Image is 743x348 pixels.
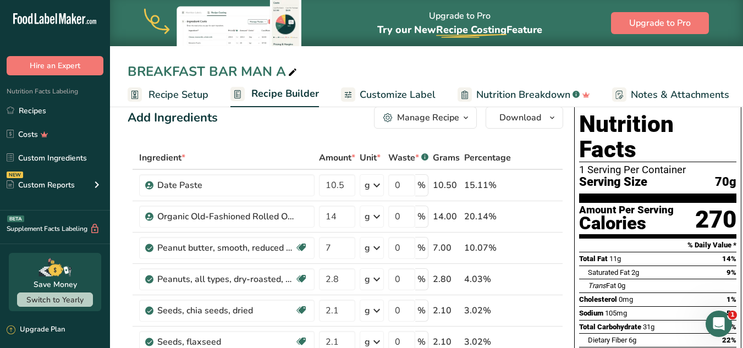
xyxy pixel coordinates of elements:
div: 2.80 [433,273,460,286]
div: 10.50 [433,179,460,192]
div: BREAKFAST BAR MAN A [128,62,299,81]
div: Seeds, chia seeds, dried [157,304,295,317]
span: 0g [618,281,625,290]
button: Hire an Expert [7,56,103,75]
div: 15.11% [464,179,511,192]
button: Switch to Yearly [17,292,93,307]
span: 31g [643,323,654,331]
span: Upgrade to Pro [629,16,691,30]
span: Download [499,111,541,124]
div: NEW [7,172,23,178]
div: Manage Recipe [397,111,459,124]
div: Waste [388,151,428,164]
span: Saturated Fat [588,268,630,277]
span: Try our New Feature [377,23,542,36]
div: BETA [7,216,24,222]
span: Unit [360,151,381,164]
button: Download [486,107,563,129]
div: 1 Serving Per Container [579,164,736,175]
div: Calories [579,216,674,231]
span: 14% [722,255,736,263]
a: Recipe Builder [230,81,319,108]
section: % Daily Value * [579,239,736,252]
a: Nutrition Breakdown [458,82,590,107]
div: g [365,241,370,255]
span: 5% [727,309,736,317]
span: Amount [319,151,355,164]
span: 11g [609,255,621,263]
span: Total Carbohydrate [579,323,641,331]
div: Organic Old-Fashioned Rolled Oats [157,210,295,223]
a: Customize Label [341,82,436,107]
div: Custom Reports [7,179,75,191]
div: Upgrade to Pro [377,1,542,46]
span: 1% [727,295,736,303]
i: Trans [588,281,606,290]
a: Notes & Attachments [612,82,729,107]
span: Percentage [464,151,511,164]
div: Upgrade Plan [7,324,65,335]
span: Cholesterol [579,295,617,303]
span: 22% [722,336,736,344]
div: g [365,273,370,286]
span: Recipe Setup [148,87,208,102]
span: Serving Size [579,175,647,189]
div: 10.07% [464,241,511,255]
div: 7.00 [433,241,460,255]
div: 270 [695,205,736,234]
div: 3.02% [464,304,511,317]
div: g [365,304,370,317]
span: Recipe Builder [251,86,319,101]
span: Grams [433,151,460,164]
span: Customize Label [360,87,436,102]
span: 105mg [605,309,627,317]
span: Fat [588,281,616,290]
span: 6g [629,336,636,344]
span: Recipe Costing [436,23,507,36]
span: Total Fat [579,255,608,263]
div: g [365,179,370,192]
div: 4.03% [464,273,511,286]
div: 2.10 [433,304,460,317]
span: 9% [727,268,736,277]
div: 20.14% [464,210,511,223]
div: Peanut butter, smooth, reduced fat [157,241,295,255]
span: Notes & Attachments [631,87,729,102]
span: Ingredient [139,151,185,164]
div: Date Paste [157,179,295,192]
span: 1 [728,311,737,319]
div: g [365,210,370,223]
iframe: Intercom live chat [706,311,732,337]
span: 70g [715,175,736,189]
div: Amount Per Serving [579,205,674,216]
div: Add Ingredients [128,109,218,127]
span: 2g [631,268,639,277]
span: Sodium [579,309,603,317]
span: Switch to Yearly [26,295,84,305]
div: Save Money [34,279,77,290]
span: Nutrition Breakdown [476,87,570,102]
button: Manage Recipe [374,107,477,129]
a: Recipe Setup [128,82,208,107]
span: Dietary Fiber [588,336,627,344]
div: Peanuts, all types, dry-roasted, with salt [157,273,295,286]
div: 14.00 [433,210,460,223]
button: Upgrade to Pro [611,12,709,34]
h1: Nutrition Facts [579,112,736,162]
span: 0mg [619,295,633,303]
